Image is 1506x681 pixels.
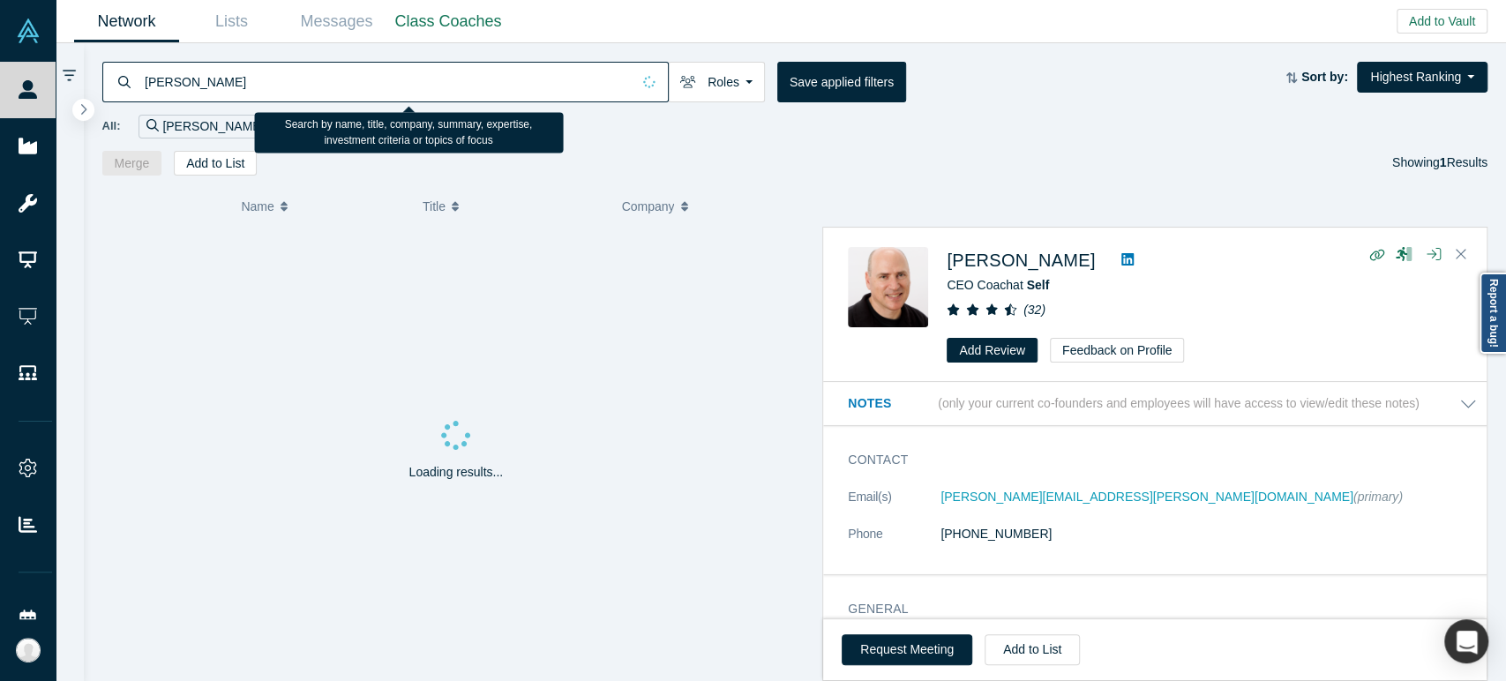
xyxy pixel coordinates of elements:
button: Merge [102,151,162,176]
a: Class Coaches [389,1,507,42]
img: Adam Frankl's Profile Image [848,247,928,327]
i: ( 32 ) [1023,303,1045,317]
button: Title [423,188,603,225]
button: Name [241,188,404,225]
img: Rea Medina's Account [16,638,41,662]
span: All: [102,117,121,135]
a: [PERSON_NAME][EMAIL_ADDRESS][PERSON_NAME][DOMAIN_NAME] [940,490,1353,504]
div: [PERSON_NAME] [139,115,285,138]
button: Close [1448,241,1474,269]
a: Lists [179,1,284,42]
span: CEO Coach at [947,278,1049,292]
button: Roles [668,62,765,102]
button: Remove Filter [264,116,277,137]
p: (only your current co-founders and employees will have access to view/edit these notes) [938,396,1420,411]
span: Results [1440,155,1487,169]
a: Self [1026,278,1049,292]
button: Add to List [985,634,1080,665]
a: Network [74,1,179,42]
dt: Phone [848,525,940,562]
span: Company [622,188,675,225]
span: Title [423,188,446,225]
button: Add to List [174,151,257,176]
img: Alchemist Vault Logo [16,19,41,43]
span: (primary) [1353,490,1403,504]
p: Loading results... [409,463,504,482]
input: Search by name, title, company, summary, expertise, investment criteria or topics of focus [143,61,631,102]
button: Add Review [947,338,1038,363]
strong: 1 [1440,155,1447,169]
a: [PERSON_NAME] [947,251,1095,270]
a: Report a bug! [1480,273,1506,354]
a: Messages [284,1,389,42]
h3: Notes [848,394,934,413]
strong: Sort by: [1301,70,1348,84]
button: Save applied filters [777,62,906,102]
span: Name [241,188,273,225]
button: Request Meeting [842,634,972,665]
button: Add to Vault [1397,9,1487,34]
button: Feedback on Profile [1050,338,1185,363]
button: Highest Ranking [1357,62,1487,93]
h3: Contact [848,451,1452,469]
h3: General [848,600,1452,618]
a: [PHONE_NUMBER] [940,527,1052,541]
dt: Email(s) [848,488,940,525]
button: Notes (only your current co-founders and employees will have access to view/edit these notes) [848,394,1477,413]
div: Showing [1392,151,1487,176]
button: Company [622,188,803,225]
